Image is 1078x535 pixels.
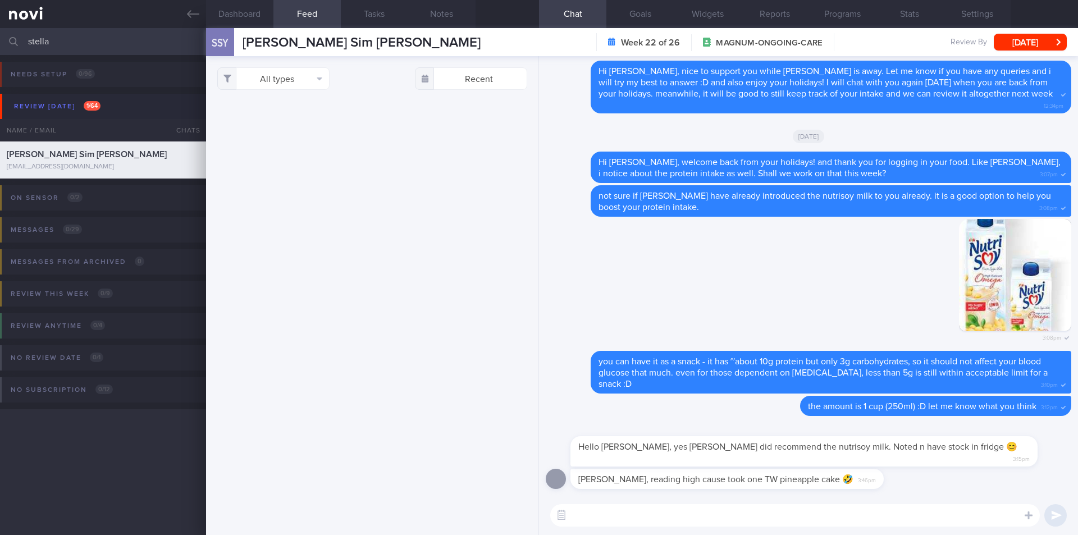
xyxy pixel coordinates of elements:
span: 0 / 9 [98,289,113,298]
span: 0 / 4 [90,321,105,330]
span: Review By [951,38,987,48]
span: 0 / 29 [63,225,82,234]
div: Review anytime [8,318,108,333]
div: SSY [203,21,237,65]
div: Chats [161,119,206,141]
span: 3:46pm [858,474,876,484]
span: not sure if [PERSON_NAME] have already introduced the nutrisoy milk to you already. it is a good ... [599,191,1051,212]
div: [EMAIL_ADDRESS][DOMAIN_NAME] [7,163,199,171]
span: 1 / 64 [84,101,101,111]
span: you can have it as a snack - it has ~about 10g protein but only 3g carbohydrates, so it should no... [599,357,1048,388]
div: No review date [8,350,106,365]
span: 0 / 1 [90,353,103,362]
span: the amount is 1 cup (250ml) :D let me know what you think [808,402,1036,411]
span: 12:34pm [1044,99,1063,110]
span: [PERSON_NAME] Sim [PERSON_NAME] [7,150,167,159]
span: [PERSON_NAME] Sim [PERSON_NAME] [243,36,481,49]
div: On sensor [8,190,85,205]
div: Review [DATE] [11,99,103,114]
span: 0 / 2 [67,193,83,202]
span: 3:07pm [1040,168,1058,179]
span: 3:10pm [1041,378,1058,389]
span: 3:08pm [1043,331,1061,342]
span: Hi [PERSON_NAME], nice to support you while [PERSON_NAME] is away. Let me know if you have any qu... [599,67,1053,98]
img: Photo by Chad [959,219,1071,331]
span: [PERSON_NAME], reading high cause took one TW pineapple cake 🤣 [578,475,853,484]
strong: Week 22 of 26 [621,37,680,48]
span: MAGNUM-ONGOING-CARE [716,38,823,49]
div: Review this week [8,286,116,301]
div: Messages from Archived [8,254,147,269]
div: Needs setup [8,67,98,82]
span: 0 / 96 [76,69,95,79]
button: All types [217,67,330,90]
button: [DATE] [994,34,1067,51]
span: 0 [135,257,144,266]
span: 0 / 12 [95,385,113,394]
span: 3:15pm [1013,452,1030,463]
span: 3:12pm [1041,401,1058,411]
span: 3:08pm [1039,202,1058,212]
span: Hi [PERSON_NAME], welcome back from your holidays! and thank you for logging in your food. Like [... [599,158,1061,178]
span: [DATE] [793,130,825,143]
div: No subscription [8,382,116,397]
div: Messages [8,222,85,237]
span: Hello [PERSON_NAME], yes [PERSON_NAME] did recommend the nutrisoy milk. Noted n have stock in fri... [578,442,1017,451]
